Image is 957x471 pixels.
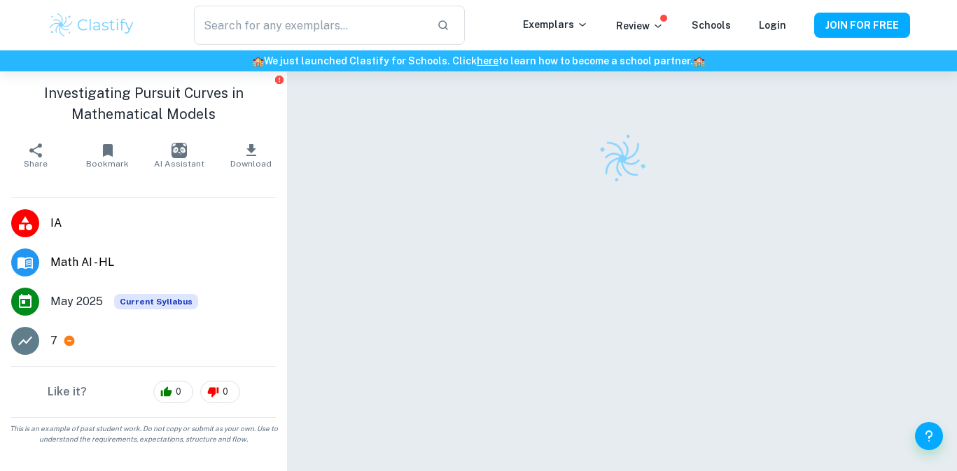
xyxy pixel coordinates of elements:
p: 7 [50,332,57,349]
span: IA [50,215,276,232]
span: May 2025 [50,293,103,310]
a: here [477,55,498,66]
button: Bookmark [72,136,144,175]
img: Clastify logo [48,11,137,39]
p: Exemplars [523,17,588,32]
span: 🏫 [252,55,264,66]
h1: Investigating Pursuit Curves in Mathematical Models [11,83,276,125]
button: Download [216,136,288,175]
button: Help and Feedback [915,422,943,450]
button: Report issue [274,74,284,85]
span: Share [24,159,48,169]
span: 0 [215,385,236,399]
a: Schools [692,20,731,31]
span: 🏫 [693,55,705,66]
span: Math AI - HL [50,254,276,271]
div: This exemplar is based on the current syllabus. Feel free to refer to it for inspiration/ideas wh... [114,294,198,309]
span: 0 [168,385,189,399]
img: Clastify logo [589,126,655,192]
h6: Like it? [48,384,87,400]
p: Review [616,18,664,34]
div: 0 [153,381,193,403]
a: Login [759,20,786,31]
span: Bookmark [86,159,129,169]
span: Download [230,159,272,169]
input: Search for any exemplars... [194,6,425,45]
span: This is an example of past student work. Do not copy or submit as your own. Use to understand the... [6,423,281,444]
span: AI Assistant [154,159,204,169]
span: Current Syllabus [114,294,198,309]
h6: We just launched Clastify for Schools. Click to learn how to become a school partner. [3,53,954,69]
div: 0 [200,381,240,403]
img: AI Assistant [172,143,187,158]
button: JOIN FOR FREE [814,13,910,38]
button: AI Assistant [144,136,216,175]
